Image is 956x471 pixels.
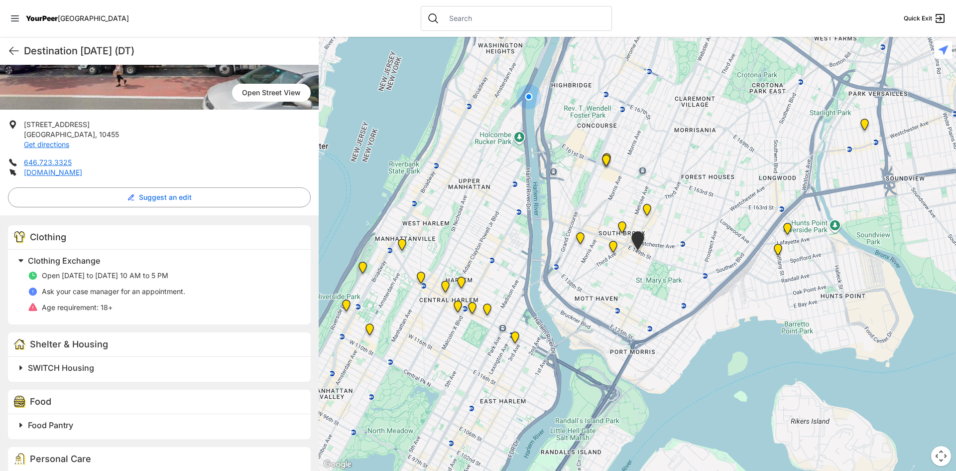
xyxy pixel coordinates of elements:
span: [GEOGRAPHIC_DATA] [24,130,95,139]
div: Manhattan [357,262,369,278]
div: East Harlem [481,304,493,319]
div: Bronx Youth Center (BYC) [641,204,653,220]
span: YourPeer [26,14,58,22]
div: Manhattan [455,277,468,293]
span: Shelter & Housing [30,339,108,349]
span: [GEOGRAPHIC_DATA] [58,14,129,22]
span: Clothing Exchange [28,256,100,266]
div: Harm Reduction Center [574,232,587,248]
img: Google [321,458,354,471]
div: East Tremont Head Start [858,119,871,135]
div: The PILLARS – Holistic Recovery Support [415,272,427,288]
a: 646.723.3325 [24,158,72,166]
span: Suggest an edit [139,192,192,202]
span: Personal Care [30,454,91,464]
div: Living Room 24-Hour Drop-In Center [781,223,794,239]
p: Ask your case manager for an appointment. [42,287,185,297]
span: Food [30,396,51,407]
span: SWITCH Housing [28,363,94,373]
button: Map camera controls [931,446,951,466]
span: Open Street View [232,84,311,102]
div: South Bronx NeON Works [600,155,612,170]
span: Open [DATE] to [DATE] 10 AM to 5 PM [42,271,168,280]
a: Open this area in Google Maps (opens a new window) [321,458,354,471]
span: Age requirement: [42,303,99,312]
div: The Bronx Pride Center [629,231,646,254]
span: Clothing [30,232,66,242]
div: The Bronx [616,221,628,237]
a: Get directions [24,140,69,149]
p: 18+ [42,303,113,313]
span: 10455 [99,130,119,139]
div: Bronx [600,153,613,169]
h1: Destination [DATE] (DT) [24,44,311,58]
a: YourPeer[GEOGRAPHIC_DATA] [26,15,129,21]
a: Quick Exit [904,12,946,24]
span: Food Pantry [28,420,73,430]
div: You are here! [516,84,541,109]
div: Manhattan [466,302,478,318]
div: Uptown/Harlem DYCD Youth Drop-in Center [439,281,452,297]
div: Ford Hall [340,300,353,315]
input: Search [443,13,605,23]
span: , [95,130,97,139]
button: Suggest an edit [8,187,311,207]
div: Main Location [509,331,521,347]
span: [STREET_ADDRESS] [24,120,90,129]
a: [DOMAIN_NAME] [24,168,82,176]
span: Quick Exit [904,14,932,22]
div: The Cathedral Church of St. John the Divine [363,323,376,339]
